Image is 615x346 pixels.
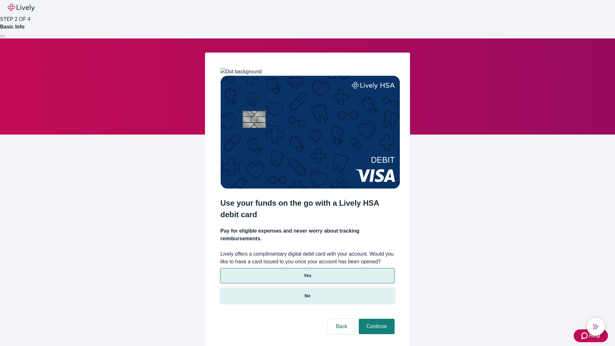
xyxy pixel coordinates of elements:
[359,319,395,334] button: Continue
[220,227,395,243] h4: Pay for eligible expenses and never worry about tracking reimbursements.
[589,332,600,340] span: Help
[593,324,599,330] svg: Lively AI Assistant
[8,4,35,12] img: Lively
[304,272,311,279] p: Yes
[220,268,395,283] button: Yes
[220,76,400,189] img: Debit card
[220,288,395,303] button: No
[328,319,355,334] button: Back
[305,292,311,299] p: No
[587,318,605,336] button: chat
[574,329,608,342] button: Zendesk support iconHelp
[220,68,262,76] img: Dot background
[220,250,395,266] label: Lively offers a complimentary digital debit card with your account. Would you like to have a card...
[220,197,395,220] h2: Use your funds on the go with a Lively HSA debit card
[581,332,589,340] svg: Zendesk support icon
